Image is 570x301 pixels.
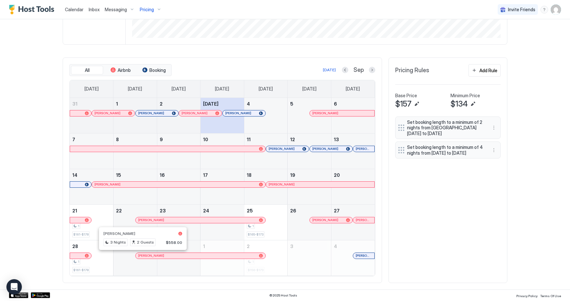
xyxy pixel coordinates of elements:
[252,80,279,98] a: Thursday
[288,133,331,169] td: September 12, 2025
[296,80,323,98] a: Friday
[551,4,561,15] div: User profile
[103,231,135,236] span: [PERSON_NAME]
[490,146,498,154] button: More options
[490,124,498,132] button: More options
[288,205,331,217] a: September 26, 2025
[407,144,484,156] span: Set booking length to a minimum of 4 nights from [DATE] to [DATE]
[65,6,84,13] a: Calendar
[78,260,79,264] span: 1
[172,86,186,92] span: [DATE]
[312,218,338,222] span: [PERSON_NAME]
[200,98,244,133] td: September 3, 2025
[31,292,50,298] a: Google Play Store
[331,240,375,252] a: October 4, 2025
[290,172,295,178] span: 19
[157,240,200,252] a: September 30, 2025
[353,66,364,74] span: Sep
[157,169,200,181] a: September 16, 2025
[290,208,296,213] span: 26
[140,7,154,13] span: Pricing
[312,147,338,151] span: [PERSON_NAME]
[334,208,340,213] span: 27
[200,205,244,217] a: September 24, 2025
[113,169,157,181] a: September 15, 2025
[72,244,78,249] span: 28
[479,67,497,74] div: Add Rule
[73,232,89,236] span: $161-$178
[312,218,350,222] div: [PERSON_NAME]
[334,137,339,142] span: 13
[323,67,336,73] div: [DATE]
[540,294,561,298] span: Terms Of Use
[322,66,337,74] button: [DATE]
[209,80,236,98] a: Wednesday
[138,218,263,222] div: [PERSON_NAME]
[450,93,480,99] span: Minimum Price
[149,67,166,73] span: Booking
[346,86,360,92] span: [DATE]
[302,86,316,92] span: [DATE]
[247,208,253,213] span: 25
[395,67,429,74] span: Pricing Rules
[252,224,254,228] span: 1
[157,98,200,110] a: September 2, 2025
[138,254,263,258] div: [PERSON_NAME]
[116,101,118,107] span: 1
[244,205,288,217] a: September 25, 2025
[331,98,375,133] td: September 6, 2025
[356,147,372,151] span: [PERSON_NAME]
[225,111,263,115] div: [PERSON_NAME]
[288,240,331,276] td: October 3, 2025
[288,133,331,145] a: September 12, 2025
[70,240,113,252] a: September 28, 2025
[72,172,77,178] span: 14
[138,218,164,222] span: [PERSON_NAME]
[72,101,77,107] span: 31
[78,80,105,98] a: Sunday
[312,111,338,115] span: [PERSON_NAME]
[9,292,28,298] a: App Store
[225,111,251,115] span: [PERSON_NAME]
[356,254,372,258] span: [PERSON_NAME] [PERSON_NAME]
[244,133,288,145] a: September 11, 2025
[89,6,100,13] a: Inbox
[290,101,293,107] span: 5
[288,98,331,133] td: September 5, 2025
[6,279,22,295] div: Open Intercom Messenger
[73,268,89,272] span: $161-$178
[331,240,375,276] td: October 4, 2025
[331,169,375,181] a: September 20, 2025
[508,7,535,13] span: Invite Friends
[203,101,218,107] span: [DATE]
[247,244,250,249] span: 2
[85,86,99,92] span: [DATE]
[94,111,120,115] span: [PERSON_NAME]
[165,80,192,98] a: Tuesday
[395,93,417,99] span: Base Price
[200,240,244,276] td: October 1, 2025
[113,133,157,169] td: September 8, 2025
[468,64,501,77] button: Add Rule
[244,204,288,240] td: September 25, 2025
[113,204,157,240] td: September 22, 2025
[269,147,306,151] div: [PERSON_NAME]
[200,169,244,204] td: September 17, 2025
[182,111,208,115] span: [PERSON_NAME]
[331,98,375,110] a: September 6, 2025
[160,172,165,178] span: 16
[413,100,421,108] button: Edit
[160,101,163,107] span: 2
[288,169,331,181] a: September 19, 2025
[490,124,498,132] div: menu
[65,7,84,12] span: Calendar
[312,111,372,115] div: [PERSON_NAME]
[469,100,477,108] button: Edit
[157,204,200,240] td: September 23, 2025
[69,64,172,76] div: tab-group
[157,205,200,217] a: September 23, 2025
[215,86,229,92] span: [DATE]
